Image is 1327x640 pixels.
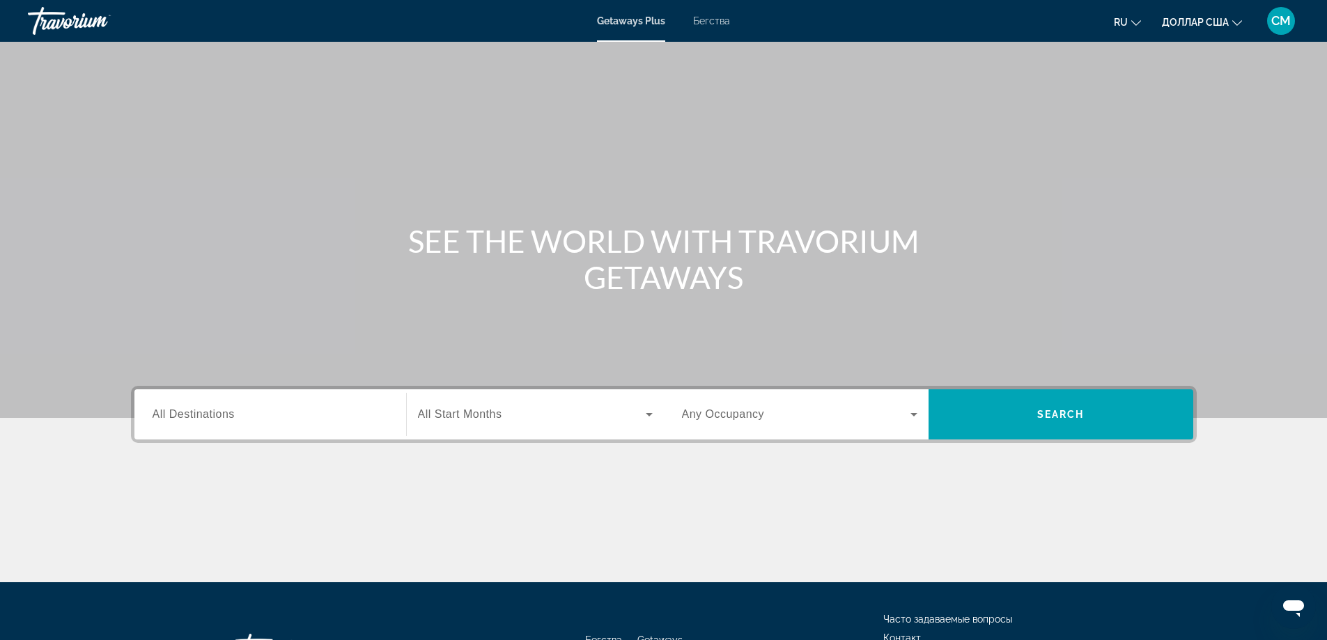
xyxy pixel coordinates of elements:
[1114,12,1141,32] button: Изменить язык
[403,223,925,295] h1: SEE THE WORLD WITH TRAVORIUM GETAWAYS
[1271,584,1316,629] iframe: Mesajlaşma penceresini başlatma düğmesi
[1263,6,1299,36] button: Меню пользователя
[883,614,1012,625] a: Часто задаваемые вопросы
[597,15,665,26] a: Getaways Plus
[1114,17,1128,28] font: ru
[682,408,765,420] span: Any Occupancy
[1037,409,1085,420] span: Search
[693,15,730,26] a: Бегства
[1271,13,1291,28] font: СМ
[28,3,167,39] a: Травориум
[418,408,502,420] span: All Start Months
[1162,17,1229,28] font: доллар США
[1162,12,1242,32] button: Изменить валюту
[134,389,1193,439] div: Виджет поиска
[929,389,1193,439] button: Search
[153,408,235,420] span: All Destinations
